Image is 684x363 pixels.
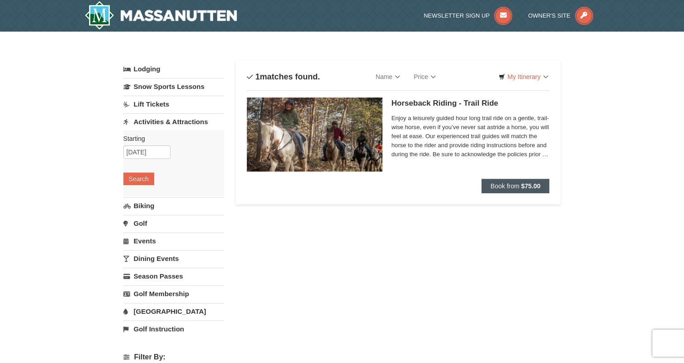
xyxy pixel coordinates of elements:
[123,61,224,77] a: Lodging
[123,215,224,232] a: Golf
[123,233,224,249] a: Events
[123,134,217,143] label: Starting
[528,12,593,19] a: Owner's Site
[85,1,237,30] a: Massanutten Resort
[85,1,237,30] img: Massanutten Resort Logo
[255,72,260,81] span: 1
[392,114,550,159] span: Enjoy a leisurely guided hour long trail ride on a gentle, trail-wise horse, even if you’ve never...
[247,98,382,172] img: 21584748-79-4e8ac5ed.jpg
[491,182,519,190] span: Book from
[407,68,443,86] a: Price
[123,197,224,214] a: Biking
[481,179,550,193] button: Book from $75.00
[123,172,154,185] button: Search
[123,78,224,95] a: Snow Sports Lessons
[123,285,224,302] a: Golf Membership
[521,182,541,190] strong: $75.00
[123,250,224,267] a: Dining Events
[247,72,320,81] h4: matches found.
[123,353,224,361] h4: Filter By:
[123,321,224,337] a: Golf Instruction
[123,96,224,112] a: Lift Tickets
[493,70,554,84] a: My Itinerary
[392,99,550,108] h5: Horseback Riding - Trail Ride
[123,268,224,284] a: Season Passes
[123,303,224,320] a: [GEOGRAPHIC_DATA]
[424,12,512,19] a: Newsletter Sign Up
[424,12,490,19] span: Newsletter Sign Up
[369,68,407,86] a: Name
[123,113,224,130] a: Activities & Attractions
[528,12,571,19] span: Owner's Site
